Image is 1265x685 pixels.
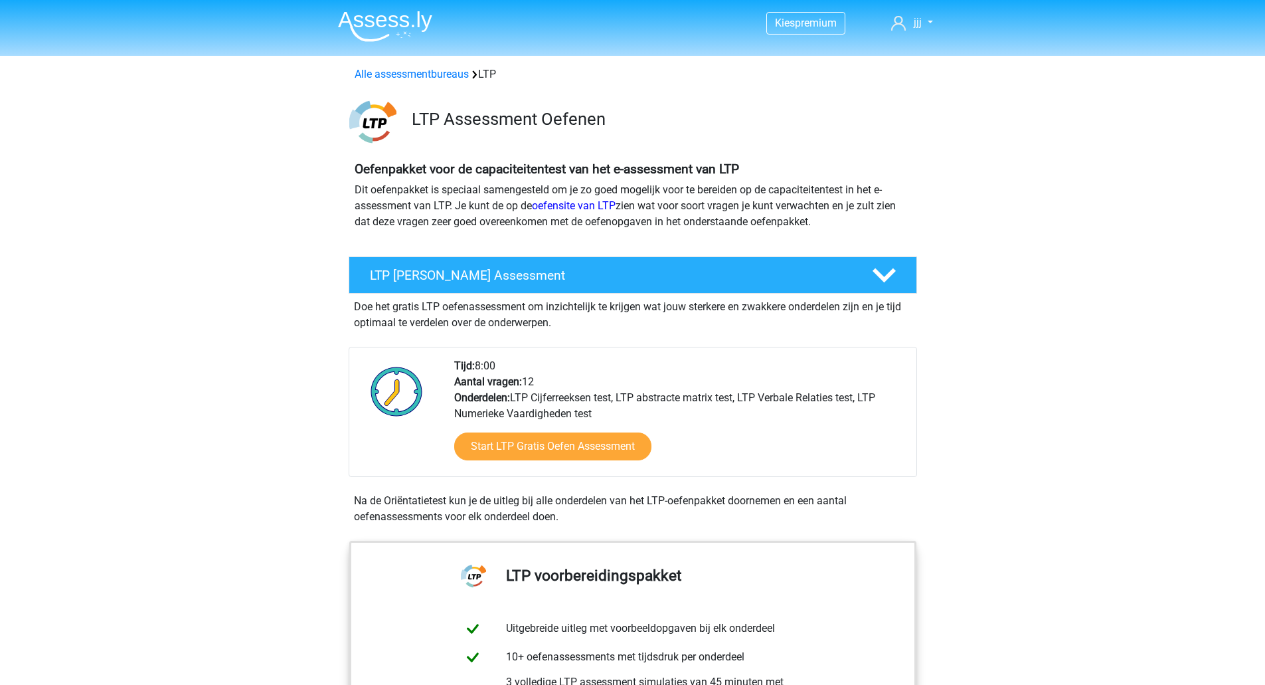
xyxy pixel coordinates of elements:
[370,268,851,283] h4: LTP [PERSON_NAME] Assessment
[444,358,916,476] div: 8:00 12 LTP Cijferreeksen test, LTP abstracte matrix test, LTP Verbale Relaties test, LTP Numerie...
[454,391,510,404] b: Onderdelen:
[349,294,917,331] div: Doe het gratis LTP oefenassessment om inzichtelijk te krijgen wat jouw sterkere en zwakkere onder...
[349,66,916,82] div: LTP
[355,182,911,230] p: Dit oefenpakket is speciaal samengesteld om je zo goed mogelijk voor te bereiden op de capaciteit...
[914,16,922,29] span: jjj
[343,256,922,294] a: LTP [PERSON_NAME] Assessment
[775,17,795,29] span: Kies
[886,15,938,31] a: jjj
[454,375,522,388] b: Aantal vragen:
[412,109,906,130] h3: LTP Assessment Oefenen
[454,359,475,372] b: Tijd:
[532,199,616,212] a: oefensite van LTP
[355,68,469,80] a: Alle assessmentbureaus
[454,433,651,460] a: Start LTP Gratis Oefen Assessment
[795,17,837,29] span: premium
[349,493,917,525] div: Na de Oriëntatietest kun je de uitleg bij alle onderdelen van het LTP-oefenpakket doornemen en ee...
[767,14,845,32] a: Kiespremium
[349,98,396,146] img: ltp.png
[338,11,432,42] img: Assessly
[355,161,739,177] b: Oefenpakket voor de capaciteitentest van het e-assessment van LTP
[363,358,430,425] img: Klok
